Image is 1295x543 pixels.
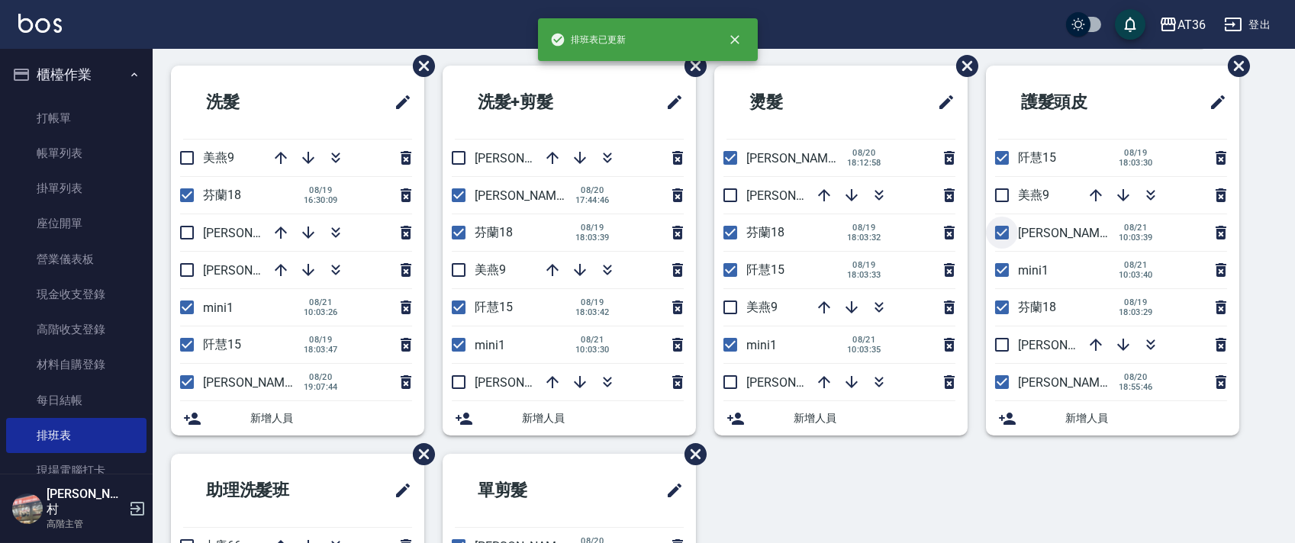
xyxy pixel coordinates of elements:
[575,195,610,205] span: 17:44:46
[575,223,610,233] span: 08/19
[203,300,234,315] span: mini1
[475,338,505,352] span: mini1
[656,472,684,509] span: 修改班表的標題
[998,75,1155,130] h2: 護髮頭皮
[304,345,338,355] span: 18:03:47
[746,300,778,314] span: 美燕9
[847,158,881,168] span: 18:12:58
[18,14,62,33] img: Logo
[6,383,147,418] a: 每日結帳
[1216,43,1252,88] span: 刪除班表
[304,185,338,195] span: 08/19
[1119,270,1153,280] span: 10:03:40
[1119,148,1153,158] span: 08/19
[847,233,881,243] span: 18:03:32
[575,307,610,317] span: 18:03:42
[475,375,573,390] span: [PERSON_NAME]6
[1153,9,1212,40] button: AT36
[475,262,506,277] span: 美燕9
[1018,188,1049,202] span: 美燕9
[746,375,845,390] span: [PERSON_NAME]6
[6,312,147,347] a: 高階收支登錄
[183,463,348,518] h2: 助理洗髮班
[575,185,610,195] span: 08/20
[746,188,852,203] span: [PERSON_NAME]11
[746,151,852,165] span: [PERSON_NAME]16
[1065,410,1227,426] span: 新增人員
[575,233,610,243] span: 18:03:39
[847,260,881,270] span: 08/19
[1018,300,1056,314] span: 芬蘭18
[6,206,147,241] a: 座位開單
[1018,375,1123,390] span: [PERSON_NAME]16
[1119,297,1153,307] span: 08/19
[1200,84,1227,120] span: 修改班表的標題
[443,401,696,435] div: 新增人員
[6,136,147,171] a: 帳單列表
[1119,223,1153,233] span: 08/21
[847,270,881,280] span: 18:03:33
[673,43,709,88] span: 刪除班表
[47,487,124,517] h5: [PERSON_NAME]村
[726,75,867,130] h2: 燙髮
[304,382,338,392] span: 19:07:44
[656,84,684,120] span: 修改班表的標題
[1018,263,1049,278] span: mini1
[1218,11,1277,39] button: 登出
[522,410,684,426] span: 新增人員
[401,432,437,477] span: 刪除班表
[847,223,881,233] span: 08/19
[550,32,627,47] span: 排班表已更新
[6,277,147,312] a: 現金收支登錄
[847,345,881,355] span: 10:03:35
[1177,15,1206,34] div: AT36
[1119,260,1153,270] span: 08/21
[203,263,301,278] span: [PERSON_NAME]6
[203,226,308,240] span: [PERSON_NAME]11
[6,55,147,95] button: 櫃檯作業
[6,101,147,136] a: 打帳單
[304,372,338,382] span: 08/20
[171,401,424,435] div: 新增人員
[746,225,784,239] span: 芬蘭18
[945,43,981,88] span: 刪除班表
[986,401,1239,435] div: 新增人員
[475,225,513,239] span: 芬蘭18
[1018,226,1116,240] span: [PERSON_NAME]6
[714,401,968,435] div: 新增人員
[1119,382,1153,392] span: 18:55:46
[250,410,412,426] span: 新增人員
[6,171,147,206] a: 掛單列表
[304,195,338,205] span: 16:30:09
[6,418,147,453] a: 排班表
[203,150,234,165] span: 美燕9
[847,335,881,345] span: 08/21
[475,188,580,203] span: [PERSON_NAME]16
[1119,307,1153,317] span: 18:03:29
[385,84,412,120] span: 修改班表的標題
[304,335,338,345] span: 08/19
[203,188,241,202] span: 芬蘭18
[1119,158,1153,168] span: 18:03:30
[1119,233,1153,243] span: 10:03:39
[203,375,308,390] span: [PERSON_NAME]16
[847,148,881,158] span: 08/20
[1018,150,1056,165] span: 阡慧15
[475,300,513,314] span: 阡慧15
[575,335,610,345] span: 08/21
[47,517,124,531] p: 高階主管
[203,337,241,352] span: 阡慧15
[794,410,955,426] span: 新增人員
[475,151,580,165] span: [PERSON_NAME]11
[1119,372,1153,382] span: 08/20
[575,345,610,355] span: 10:03:30
[304,307,338,317] span: 10:03:26
[1115,9,1145,40] button: save
[928,84,955,120] span: 修改班表的標題
[183,75,324,130] h2: 洗髮
[12,493,43,524] img: Person
[6,347,147,382] a: 材料自購登錄
[1018,338,1123,352] span: [PERSON_NAME]11
[455,75,616,130] h2: 洗髮+剪髮
[455,463,604,518] h2: 單剪髮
